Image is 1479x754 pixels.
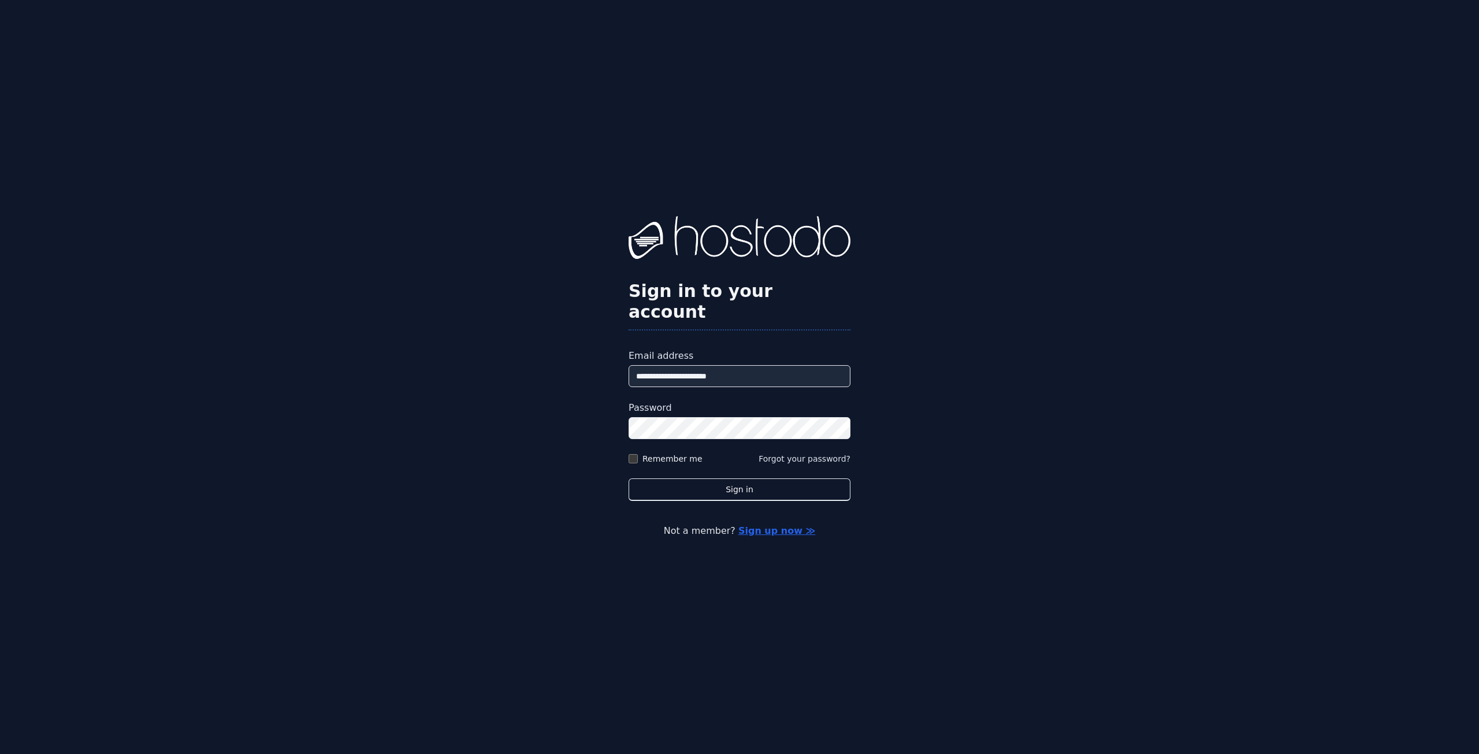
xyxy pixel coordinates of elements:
[55,524,1424,538] p: Not a member?
[629,281,850,322] h2: Sign in to your account
[629,349,850,363] label: Email address
[629,478,850,501] button: Sign in
[629,216,850,262] img: Hostodo
[629,401,850,415] label: Password
[738,525,815,536] a: Sign up now ≫
[642,453,703,465] label: Remember me
[759,453,850,465] button: Forgot your password?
